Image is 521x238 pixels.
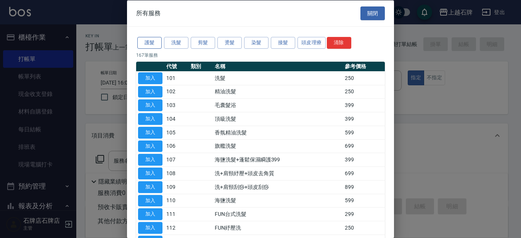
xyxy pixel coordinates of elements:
[164,153,189,166] td: 107
[164,207,189,221] td: 111
[138,86,162,97] button: 加入
[138,168,162,179] button: 加入
[136,9,161,17] span: 所有服務
[164,194,189,208] td: 110
[343,207,385,221] td: 299
[138,195,162,206] button: 加入
[343,126,385,139] td: 599
[164,166,189,180] td: 108
[213,221,343,235] td: FUN紓壓洗
[343,71,385,85] td: 250
[213,112,343,126] td: 頂級洗髮
[164,180,189,194] td: 109
[138,140,162,152] button: 加入
[213,139,343,153] td: 旗艦洗髮
[164,98,189,112] td: 103
[213,166,343,180] td: 洗+肩頸紓壓+頭皮去角質
[213,194,343,208] td: 海鹽洗髮
[343,61,385,71] th: 參考價格
[213,98,343,112] td: 毛囊髮浴
[244,37,269,49] button: 染髮
[164,85,189,99] td: 102
[343,112,385,126] td: 399
[343,153,385,166] td: 399
[213,126,343,139] td: 香氛精油洗髮
[191,37,215,49] button: 剪髮
[138,113,162,125] button: 加入
[164,71,189,85] td: 101
[164,37,188,49] button: 洗髮
[138,126,162,138] button: 加入
[189,61,213,71] th: 類別
[138,72,162,84] button: 加入
[164,112,189,126] td: 104
[271,37,295,49] button: 接髮
[213,180,343,194] td: 洗+肩頸刮痧+頭皮刮痧
[297,37,326,49] button: 頭皮理療
[213,153,343,166] td: 海鹽洗髮+蓬鬆保濕瞬護399
[164,61,189,71] th: 代號
[138,208,162,220] button: 加入
[327,37,351,49] button: 清除
[138,154,162,166] button: 加入
[343,98,385,112] td: 399
[213,85,343,99] td: 精油洗髮
[343,194,385,208] td: 599
[138,181,162,193] button: 加入
[164,221,189,235] td: 112
[136,51,385,58] p: 167 筆服務
[138,99,162,111] button: 加入
[343,221,385,235] td: 250
[343,139,385,153] td: 699
[213,61,343,71] th: 名稱
[343,85,385,99] td: 250
[164,126,189,139] td: 105
[360,6,385,20] button: 關閉
[343,166,385,180] td: 699
[343,180,385,194] td: 899
[213,207,343,221] td: FUN台式洗髮
[217,37,242,49] button: 燙髮
[137,37,162,49] button: 護髮
[164,139,189,153] td: 106
[213,71,343,85] td: 洗髮
[138,222,162,234] button: 加入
